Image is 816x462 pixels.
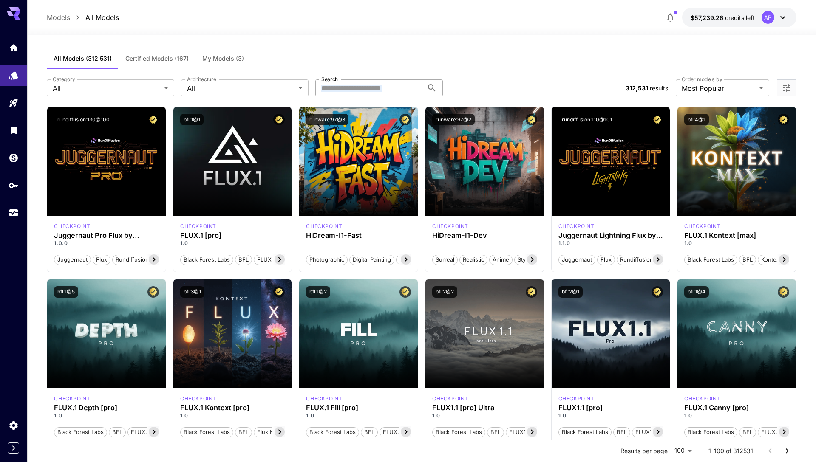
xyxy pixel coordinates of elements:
div: HiDream-I1-Fast [306,231,411,239]
h3: FLUX.1 Fill [pro] [306,404,411,412]
span: BFL [361,428,377,437]
p: 1.0 [684,239,789,247]
button: Certified Model – Vetted for best performance and includes a commercial license. [399,114,411,125]
button: BFL [109,426,126,437]
span: BFL [109,428,125,437]
p: checkpoint [180,223,216,230]
button: Black Forest Labs [684,426,737,437]
span: results [650,85,668,92]
p: 1–100 of 312531 [708,447,753,455]
p: checkpoint [54,395,90,403]
h3: FLUX.1 Depth [pro] [54,404,159,412]
span: FLUX.1 Fill [pro] [380,428,428,437]
span: Kontext [758,256,784,264]
span: Most Popular [682,83,756,93]
div: Expand sidebar [8,442,19,454]
div: AP [762,11,774,24]
div: fluxultra [432,395,468,403]
button: Flux Kontext [254,426,293,437]
button: juggernaut [54,254,91,265]
div: Wallet [8,152,19,163]
button: bfl:1@2 [306,286,330,298]
button: $57,239.26038AP [682,8,796,27]
div: FLUX.1 Kontext [max] [684,223,720,230]
div: Home [8,40,19,51]
p: 1.0 [54,412,159,420]
span: Black Forest Labs [181,428,233,437]
p: checkpoint [558,223,595,230]
div: HiDream-I1-Dev [432,231,537,239]
button: FLUX.1 Depth [pro] [127,426,184,437]
span: rundiffusion [617,256,656,264]
p: All Models [85,12,119,23]
div: Playground [8,98,19,108]
span: Certified Models (167) [125,55,189,62]
button: Black Forest Labs [180,254,233,265]
div: fluxpro [306,395,342,403]
span: My Models (3) [202,55,244,62]
span: Realistic [460,256,487,264]
h3: FLUX.1 Kontext [pro] [180,404,285,412]
span: Photographic [306,256,347,264]
span: BFL [739,428,756,437]
button: Anime [489,254,513,265]
label: Order models by [682,76,722,83]
p: checkpoint [684,395,720,403]
div: 100 [671,445,695,457]
span: 312,531 [626,85,648,92]
button: Certified Model – Vetted for best performance and includes a commercial license. [526,286,537,298]
span: BFL [235,256,252,264]
p: Results per page [620,447,668,455]
span: Black Forest Labs [559,428,611,437]
p: 1.0 [684,412,789,420]
span: FLUX.1 Depth [pro] [128,428,184,437]
div: fluxpro [558,395,595,403]
p: checkpoint [432,223,468,230]
span: $57,239.26 [691,14,725,21]
span: Black Forest Labs [181,256,233,264]
p: checkpoint [306,395,342,403]
nav: breadcrumb [47,12,119,23]
button: Surreal [432,254,458,265]
h3: FLUX.1 Kontext [max] [684,231,789,239]
button: bfl:3@1 [180,286,204,298]
div: FLUX.1 Canny [pro] [684,404,789,412]
button: BFL [235,426,252,437]
span: All [53,83,161,93]
p: checkpoint [54,223,90,230]
button: flux [597,254,615,265]
div: FLUX.1 Kontext [pro] [180,395,216,403]
button: FLUX.1 Canny [pro] [758,426,816,437]
button: Go to next page [779,442,796,459]
span: Digital Painting [350,256,394,264]
span: Cinematic [397,256,428,264]
span: Black Forest Labs [54,428,107,437]
span: Surreal [433,256,457,264]
span: All [187,83,295,93]
div: FLUX1.1 [pro] Ultra [432,404,537,412]
span: Flux Kontext [254,428,293,437]
p: checkpoint [432,395,468,403]
p: 1.0 [180,239,285,247]
button: bfl:1@1 [180,114,204,125]
span: FLUX.1 [pro] [254,256,293,264]
button: Certified Model – Vetted for best performance and includes a commercial license. [526,114,537,125]
div: $57,239.26038 [691,13,755,22]
span: flux [93,256,110,264]
p: checkpoint [180,395,216,403]
button: Black Forest Labs [558,426,612,437]
button: BFL [487,426,504,437]
button: Certified Model – Vetted for best performance and includes a commercial license. [273,286,285,298]
span: rundiffusion [113,256,152,264]
p: 1.0 [558,412,663,420]
div: FLUX.1 [pro] [180,231,285,239]
button: BFL [613,426,630,437]
div: Settings [8,420,19,431]
button: rundiffusion:130@100 [54,114,113,125]
button: Digital Painting [349,254,394,265]
h3: Juggernaut Lightning Flux by RunDiffusion [558,231,663,239]
span: Black Forest Labs [685,256,737,264]
button: Black Forest Labs [306,426,359,437]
